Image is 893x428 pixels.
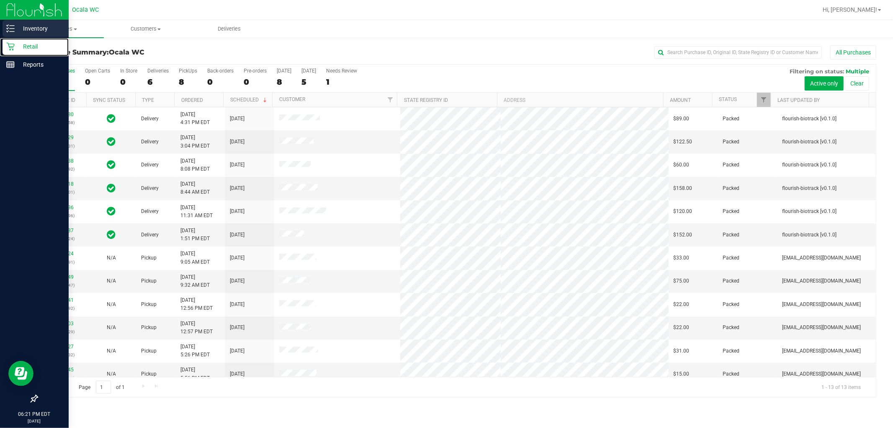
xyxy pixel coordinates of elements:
[723,324,740,332] span: Packed
[181,97,203,103] a: Ordered
[277,77,291,87] div: 8
[180,180,210,196] span: [DATE] 8:44 AM EDT
[141,115,159,123] span: Delivery
[6,60,15,69] inline-svg: Reports
[141,161,159,169] span: Delivery
[107,301,116,309] button: N/A
[674,277,690,285] span: $75.00
[674,324,690,332] span: $22.00
[244,77,267,87] div: 0
[107,182,116,194] span: In Sync
[85,68,110,74] div: Open Carts
[670,97,691,103] a: Amount
[301,77,316,87] div: 5
[50,158,74,164] a: 11853138
[230,231,244,239] span: [DATE]
[15,42,65,52] p: Retail
[141,231,159,239] span: Delivery
[37,49,317,56] h3: Purchase Summary:
[50,112,74,117] a: 11857780
[6,24,15,33] inline-svg: Inventory
[782,370,861,378] span: [EMAIL_ADDRESS][DOMAIN_NAME]
[845,76,869,91] button: Clear
[778,97,820,103] a: Last Updated By
[72,6,99,13] span: Ocala WC
[141,184,159,192] span: Delivery
[230,370,244,378] span: [DATE]
[723,347,740,355] span: Packed
[50,321,74,327] a: 11856003
[50,228,74,233] a: 11856187
[141,138,159,146] span: Delivery
[107,278,116,284] span: Not Applicable
[85,77,110,87] div: 0
[93,97,125,103] a: Sync Status
[782,161,836,169] span: flourish-biotrack [v0.1.0]
[72,381,132,394] span: Page of 1
[107,136,116,148] span: In Sync
[230,347,244,355] span: [DATE]
[141,254,157,262] span: Pickup
[107,159,116,171] span: In Sync
[654,46,822,59] input: Search Purchase ID, Original ID, State Registry ID or Customer Name...
[107,229,116,241] span: In Sync
[180,343,210,359] span: [DATE] 5:26 PM EDT
[674,301,690,309] span: $22.00
[15,60,65,70] p: Reports
[723,115,740,123] span: Packed
[50,344,74,350] a: 11858127
[782,277,861,285] span: [EMAIL_ADDRESS][DOMAIN_NAME]
[180,227,210,243] span: [DATE] 1:51 PM EDT
[188,20,271,38] a: Deliveries
[279,96,305,102] a: Customer
[180,366,210,382] span: [DATE] 5:56 PM EDT
[723,184,740,192] span: Packed
[723,370,740,378] span: Packed
[107,254,116,262] button: N/A
[207,25,252,33] span: Deliveries
[757,93,771,107] a: Filter
[141,277,157,285] span: Pickup
[142,97,154,103] a: Type
[723,277,740,285] span: Packed
[782,254,861,262] span: [EMAIL_ADDRESS][DOMAIN_NAME]
[723,301,740,309] span: Packed
[120,68,137,74] div: In Store
[782,115,836,123] span: flourish-biotrack [v0.1.0]
[815,381,867,393] span: 1 - 13 of 13 items
[230,324,244,332] span: [DATE]
[782,184,836,192] span: flourish-biotrack [v0.1.0]
[723,161,740,169] span: Packed
[141,324,157,332] span: Pickup
[277,68,291,74] div: [DATE]
[782,208,836,215] span: flourish-biotrack [v0.1.0]
[180,157,210,173] span: [DATE] 8:08 PM EDT
[674,231,692,239] span: $152.00
[383,93,397,107] a: Filter
[50,135,74,140] a: 11850829
[230,277,244,285] span: [DATE]
[50,274,74,280] a: 11853649
[723,138,740,146] span: Packed
[104,25,187,33] span: Customers
[141,370,157,378] span: Pickup
[180,296,213,312] span: [DATE] 12:56 PM EDT
[107,255,116,261] span: Not Applicable
[790,68,844,75] span: Filtering on status:
[404,97,448,103] a: State Registry ID
[179,68,197,74] div: PickUps
[674,254,690,262] span: $33.00
[96,381,111,394] input: 1
[107,324,116,332] button: N/A
[723,254,740,262] span: Packed
[109,48,144,56] span: Ocala WC
[107,348,116,354] span: Not Applicable
[230,138,244,146] span: [DATE]
[4,418,65,424] p: [DATE]
[230,254,244,262] span: [DATE]
[141,301,157,309] span: Pickup
[782,347,861,355] span: [EMAIL_ADDRESS][DOMAIN_NAME]
[141,208,159,215] span: Delivery
[180,273,210,289] span: [DATE] 9:32 AM EDT
[107,277,116,285] button: N/A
